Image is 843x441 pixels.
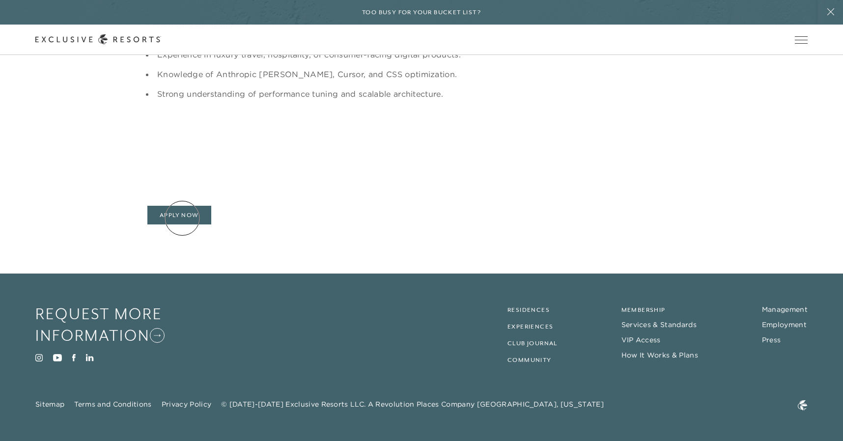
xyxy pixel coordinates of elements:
[795,36,808,43] button: Open navigation
[507,340,558,347] a: Club Journal
[621,320,697,329] a: Services & Standards
[74,400,151,409] a: Terms and Conditions
[621,335,661,344] a: VIP Access
[35,303,203,347] a: Request More Information
[221,399,604,410] span: © [DATE]-[DATE] Exclusive Resorts LLC. A Revolution Places Company [GEOGRAPHIC_DATA], [US_STATE]
[507,357,552,363] a: Community
[154,88,696,100] li: Strong understanding of performance tuning and scalable architecture.
[507,306,550,313] a: Residences
[762,305,808,314] a: Management
[621,351,698,359] a: How It Works & Plans
[362,8,481,17] h6: Too busy for your bucket list?
[762,320,807,329] a: Employment
[507,323,553,330] a: Experiences
[621,306,666,313] a: Membership
[147,206,211,224] a: Apply Now
[35,400,64,409] a: Sitemap
[154,68,696,80] li: Knowledge of Anthropic [PERSON_NAME], Cursor, and CSS optimization.
[762,335,781,344] a: Press
[162,400,211,409] a: Privacy Policy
